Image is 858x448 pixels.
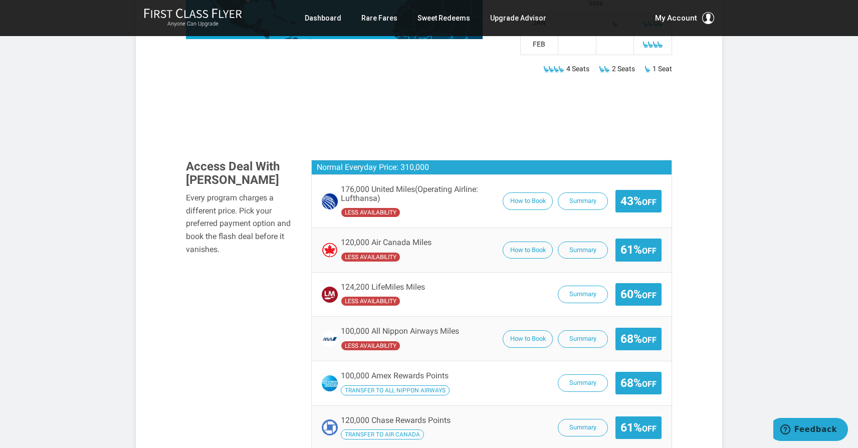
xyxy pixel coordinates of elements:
span: 100,000 All Nippon Airways Miles [341,327,459,336]
button: How to Book [503,242,553,259]
path: Ghana [418,38,426,50]
span: 124,200 LifeMiles Miles [341,283,425,292]
span: 43% [620,195,657,207]
span: United has undefined availability seats availability compared to the operating carrier. [341,207,400,217]
span: 1 Seat [653,63,672,75]
button: How to Book [503,330,553,348]
div: Every program charges a different price. Pick your preferred payment option and book the flash de... [186,191,296,256]
path: Guinea-Bissau [393,35,399,38]
span: 100,000 Amex Rewards Points [341,371,449,380]
button: Summary [558,286,608,303]
span: Air Canada has undefined availability seats availability compared to the operating carrier. [341,252,400,262]
small: Off [642,197,657,207]
small: Anyone Can Upgrade [144,21,242,28]
span: 120,000 Chase Rewards Points [341,415,451,425]
span: 68% [620,333,657,345]
a: Upgrade Advisor [490,9,546,27]
a: Rare Fares [361,9,397,27]
span: All Nippon Airways has undefined availability seats availability compared to the operating carrier. [341,341,400,351]
img: First Class Flyer [144,8,242,19]
td: Feb [520,34,558,55]
span: 60% [620,288,657,301]
small: Off [642,424,657,433]
span: 61% [620,421,657,434]
button: Summary [558,374,608,392]
button: Summary [558,419,608,436]
span: 120,000 Air Canada Miles [341,238,432,247]
span: 2 Seats [612,63,635,75]
small: Off [642,335,657,345]
button: How to Book [503,192,553,210]
h3: Normal Everyday Price: 310,000 [312,160,672,175]
path: Trinidad and Tobago [310,39,312,40]
span: Transfer your Amex Rewards Points to All Nippon Airways [341,385,450,395]
button: My Account [655,12,714,24]
small: Off [642,291,657,300]
h3: Access Deal With [PERSON_NAME] [186,160,296,186]
small: Off [642,379,657,389]
span: 4 Seats [566,63,589,75]
span: 61% [620,244,657,256]
button: Summary [558,330,608,348]
span: (Operating Airline: Lufthansa) [341,184,478,203]
a: Sweet Redeems [417,9,470,27]
span: My Account [655,12,697,24]
a: First Class FlyerAnyone Can Upgrade [144,8,242,28]
iframe: Opens a widget where you can find more information [773,418,848,443]
a: Dashboard [305,9,341,27]
path: Togo [424,38,428,48]
span: LifeMiles has undefined availability seats availability compared to the operating carrier. [341,296,400,306]
small: Off [642,246,657,256]
span: Transfer your Chase Rewards Points to Air Canada [341,429,424,439]
span: 68% [620,377,657,389]
span: 176,000 United Miles [341,185,498,202]
button: Summary [558,242,608,259]
button: Summary [558,192,608,210]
